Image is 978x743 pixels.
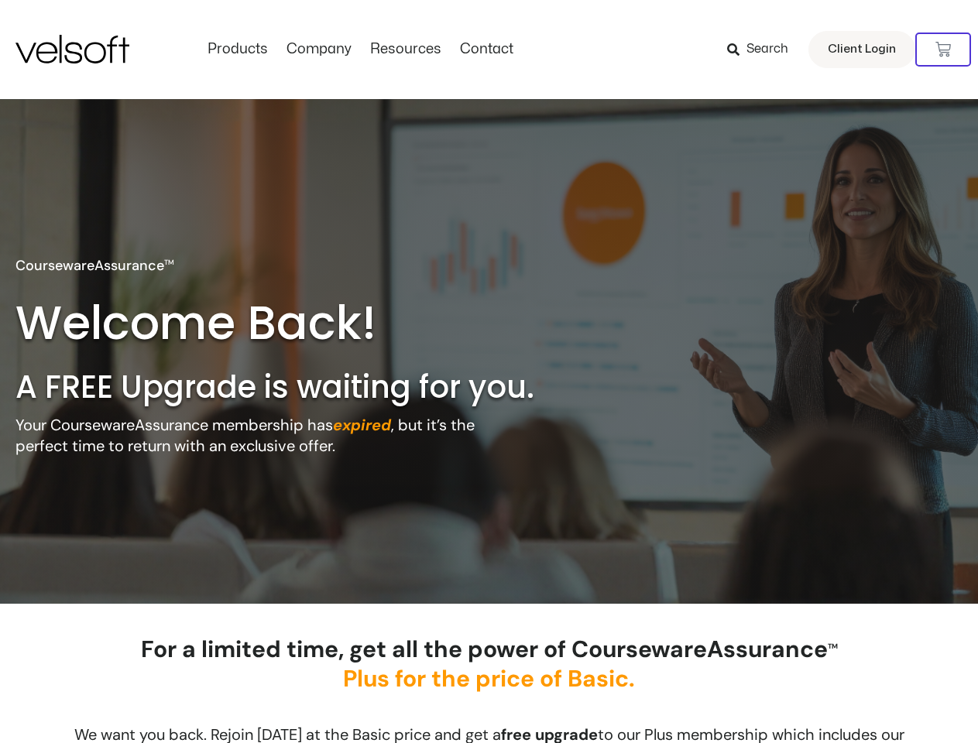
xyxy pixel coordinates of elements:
h2: Welcome Back! [15,293,400,353]
p: CoursewareAssurance [15,255,174,276]
a: ProductsMenu Toggle [198,41,277,58]
a: Search [727,36,799,63]
strong: expired [333,415,391,435]
a: ResourcesMenu Toggle [361,41,451,58]
span: Client Login [828,39,896,60]
img: Velsoft Training Materials [15,35,129,63]
span: TM [164,258,174,267]
strong: For a limited time, get all the power of CoursewareAssurance [141,634,838,693]
h2: A FREE Upgrade is waiting for you. [15,367,599,407]
a: ContactMenu Toggle [451,41,523,58]
span: Plus for the price of Basic. [343,663,635,693]
span: TM [828,642,838,651]
a: CompanyMenu Toggle [277,41,361,58]
span: Search [746,39,788,60]
a: Client Login [808,31,915,68]
p: Your CoursewareAssurance membership has , but it’s the perfect time to return with an exclusive o... [15,415,492,457]
nav: Menu [198,41,523,58]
